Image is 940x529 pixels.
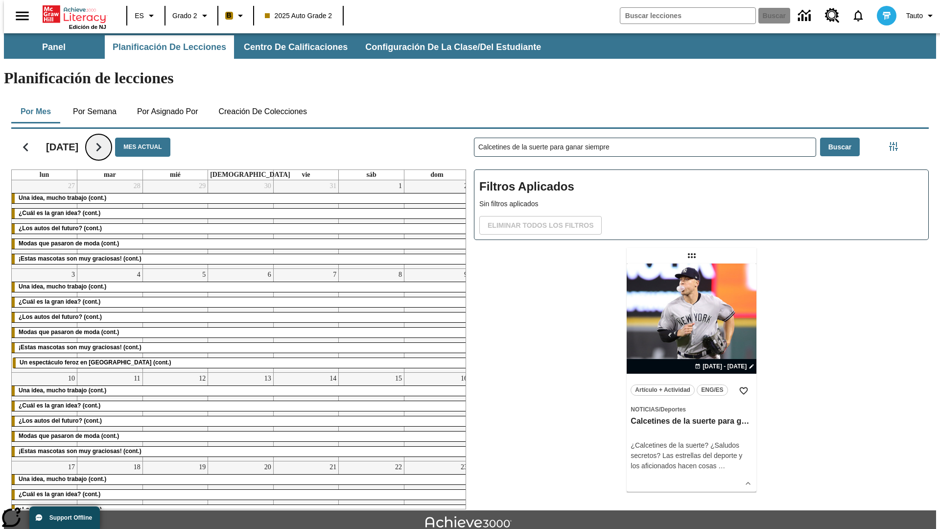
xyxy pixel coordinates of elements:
div: ¿Cuál es la gran idea? (cont.) [12,297,470,307]
a: 31 de octubre de 2025 [328,180,338,192]
h3: Calcetines de la suerte para ganar siempre [631,416,752,427]
button: Planificación de lecciones [105,35,234,59]
a: Centro de recursos, Se abrirá en una pestaña nueva. [819,2,846,29]
td: 3 de noviembre de 2025 [12,268,77,372]
h2: Filtros Aplicados [479,175,923,199]
span: ES [135,11,144,21]
button: ENG/ES [697,385,728,396]
button: Support Offline [29,506,100,529]
span: 2025 Auto Grade 2 [265,11,332,21]
button: Por asignado por [129,100,206,123]
a: 21 de noviembre de 2025 [328,461,338,473]
td: 28 de octubre de 2025 [77,180,143,269]
span: Deportes [660,406,686,413]
button: Por mes [11,100,60,123]
a: 9 de noviembre de 2025 [462,269,470,281]
button: Perfil/Configuración [902,7,940,24]
a: 5 de noviembre de 2025 [200,269,208,281]
td: 16 de noviembre de 2025 [404,372,470,461]
span: Modas que pasaron de moda (cont.) [19,240,119,247]
span: Una idea, mucho trabajo (cont.) [19,387,106,394]
span: Una idea, mucho trabajo (cont.) [19,476,106,482]
a: 13 de noviembre de 2025 [262,373,273,385]
a: 20 de noviembre de 2025 [262,461,273,473]
span: [DATE] - [DATE] [703,362,747,371]
span: ¿Los autos del futuro? (cont.) [19,506,102,513]
button: Creación de colecciones [211,100,315,123]
div: ¿Cuál es la gran idea? (cont.) [12,209,470,218]
span: Noticias [631,406,658,413]
span: Panel [42,42,66,53]
a: 4 de noviembre de 2025 [135,269,142,281]
span: Una idea, mucho trabajo (cont.) [19,194,106,201]
td: 31 de octubre de 2025 [273,180,339,269]
div: ¿Cuál es la gran idea? (cont.) [12,490,470,500]
a: Notificaciones [846,3,871,28]
span: Modas que pasaron de moda (cont.) [19,329,119,336]
button: 18 sept - 18 sept Elegir fechas [693,362,756,371]
a: 27 de octubre de 2025 [66,180,77,192]
span: Configuración de la clase/del estudiante [365,42,541,53]
button: Ver más [741,476,755,491]
div: Una idea, mucho trabajo (cont.) [12,282,470,292]
div: Lección arrastrable: Calcetines de la suerte para ganar siempre [684,248,700,264]
span: Tauto [906,11,923,21]
td: 7 de noviembre de 2025 [273,268,339,372]
a: 30 de octubre de 2025 [262,180,273,192]
span: Grado 2 [172,11,197,21]
span: B [227,9,232,22]
a: 28 de octubre de 2025 [132,180,142,192]
a: 23 de noviembre de 2025 [459,461,470,473]
button: Panel [5,35,103,59]
a: 19 de noviembre de 2025 [197,461,208,473]
div: Una idea, mucho trabajo (cont.) [12,475,470,484]
div: Portada [43,3,106,30]
p: Sin filtros aplicados [479,199,923,209]
div: ¿Los autos del futuro? (cont.) [12,224,470,234]
div: ¿Cuál es la gran idea? (cont.) [12,401,470,411]
button: Escoja un nuevo avatar [871,3,902,28]
img: avatar image [877,6,896,25]
span: ¡Estas mascotas son muy graciosas! (cont.) [19,344,141,351]
button: Mes actual [115,138,170,157]
a: 1 de noviembre de 2025 [397,180,404,192]
div: Subbarra de navegación [4,35,550,59]
span: Una idea, mucho trabajo (cont.) [19,283,106,290]
button: Por semana [65,100,124,123]
span: … [718,462,725,470]
button: Regresar [13,135,38,160]
div: Una idea, mucho trabajo (cont.) [12,386,470,396]
div: ¿Los autos del futuro? (cont.) [12,416,470,426]
td: 5 de noviembre de 2025 [142,268,208,372]
a: 29 de octubre de 2025 [197,180,208,192]
a: 17 de noviembre de 2025 [66,461,77,473]
span: ¿Los autos del futuro? (cont.) [19,225,102,232]
td: 15 de noviembre de 2025 [339,372,404,461]
a: lunes [38,170,51,180]
a: sábado [364,170,378,180]
td: 11 de noviembre de 2025 [77,372,143,461]
td: 30 de octubre de 2025 [208,180,274,269]
button: Grado: Grado 2, Elige un grado [168,7,214,24]
button: Añadir a mis Favoritas [735,382,752,400]
a: 10 de noviembre de 2025 [66,373,77,385]
td: 27 de octubre de 2025 [12,180,77,269]
td: 1 de noviembre de 2025 [339,180,404,269]
a: 22 de noviembre de 2025 [393,461,404,473]
span: Artículo + Actividad [635,385,690,395]
a: miércoles [168,170,183,180]
a: Portada [43,4,106,24]
a: domingo [428,170,445,180]
div: Modas que pasaron de moda (cont.) [12,239,470,249]
a: viernes [300,170,312,180]
a: 14 de noviembre de 2025 [328,373,338,385]
span: / [659,406,660,413]
a: 15 de noviembre de 2025 [393,373,404,385]
td: 4 de noviembre de 2025 [77,268,143,372]
a: Centro de información [792,2,819,29]
a: martes [102,170,118,180]
button: Centro de calificaciones [236,35,355,59]
a: 2 de noviembre de 2025 [462,180,470,192]
span: Modas que pasaron de moda (cont.) [19,433,119,439]
span: Planificación de lecciones [113,42,226,53]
